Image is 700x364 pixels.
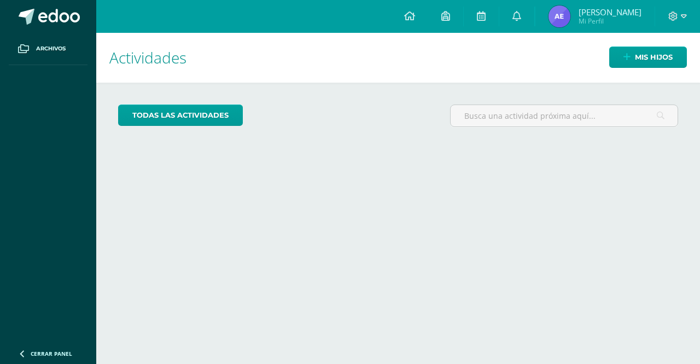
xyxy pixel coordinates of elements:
[635,47,673,67] span: Mis hijos
[609,47,687,68] a: Mis hijos
[9,33,87,65] a: Archivos
[579,16,641,26] span: Mi Perfil
[118,105,243,126] a: todas las Actividades
[549,5,570,27] img: 9a37c695c1ff5edf21ed6734def1ee2d.png
[36,44,66,53] span: Archivos
[31,350,72,357] span: Cerrar panel
[451,105,678,126] input: Busca una actividad próxima aquí...
[109,33,687,83] h1: Actividades
[579,7,641,18] span: [PERSON_NAME]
